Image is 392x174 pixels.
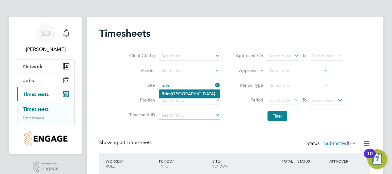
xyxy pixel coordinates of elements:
[367,149,387,169] button: Open Resource Center, 10 new notifications
[324,140,357,147] label: Submitted
[127,53,155,58] label: Client Config
[211,155,264,172] div: SITE
[296,155,328,167] div: STATUS
[17,87,74,101] button: Timesheets
[23,115,44,121] a: Expenses
[17,73,74,87] button: Jobs
[41,166,59,171] span: Engage
[267,81,328,90] input: Select one
[23,64,43,69] span: Network
[159,67,220,75] input: Search for...
[312,53,334,59] span: Select date
[17,101,74,126] div: Timesheets
[9,17,82,154] nav: Main navigation
[235,53,263,58] label: Approved On
[159,111,220,120] input: Search for...
[268,97,291,103] span: Select date
[267,67,328,75] input: Search for...
[159,52,220,60] input: Search for...
[230,68,258,74] label: Approver
[235,82,263,88] label: Period Type
[24,131,67,146] img: countryside-properties-logo-retina.png
[312,97,334,103] span: Select date
[127,97,155,103] label: Position
[23,91,49,97] span: Timesheets
[235,97,263,103] label: Period
[282,159,293,164] span: TOTAL
[300,52,308,60] span: To
[159,164,168,168] span: TYPE
[157,155,211,172] div: PERIOD
[172,159,174,164] span: /
[99,139,153,146] div: Showing
[348,140,351,147] span: 0
[161,91,171,97] b: Brim
[23,77,34,83] span: Jobs
[127,68,155,73] label: Vendor
[127,82,155,88] label: Site
[121,159,123,164] span: /
[159,81,220,90] input: Search for...
[17,23,75,53] a: SD[PERSON_NAME]
[159,90,220,98] li: [GEOGRAPHIC_DATA]
[17,60,74,73] button: Network
[268,53,291,59] span: Select date
[106,164,115,168] span: ROLE
[17,46,75,53] span: Simon Dodd
[23,106,49,112] a: Timesheets
[328,155,360,167] div: APPROVER
[212,164,227,168] span: VENDOR
[300,96,308,104] span: To
[41,161,59,166] span: Powered by
[17,131,75,146] a: Go to home page
[99,27,150,39] h2: Timesheets
[41,29,51,37] span: SD
[33,161,59,173] a: Powered byEngage
[306,139,358,148] div: Status
[220,159,221,164] span: /
[367,154,373,162] div: 10
[120,139,152,146] span: 00 Timesheets
[104,155,157,172] div: WORKER
[127,112,155,118] label: Timesheet ID
[159,96,220,105] input: Search for...
[267,111,287,121] button: Filter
